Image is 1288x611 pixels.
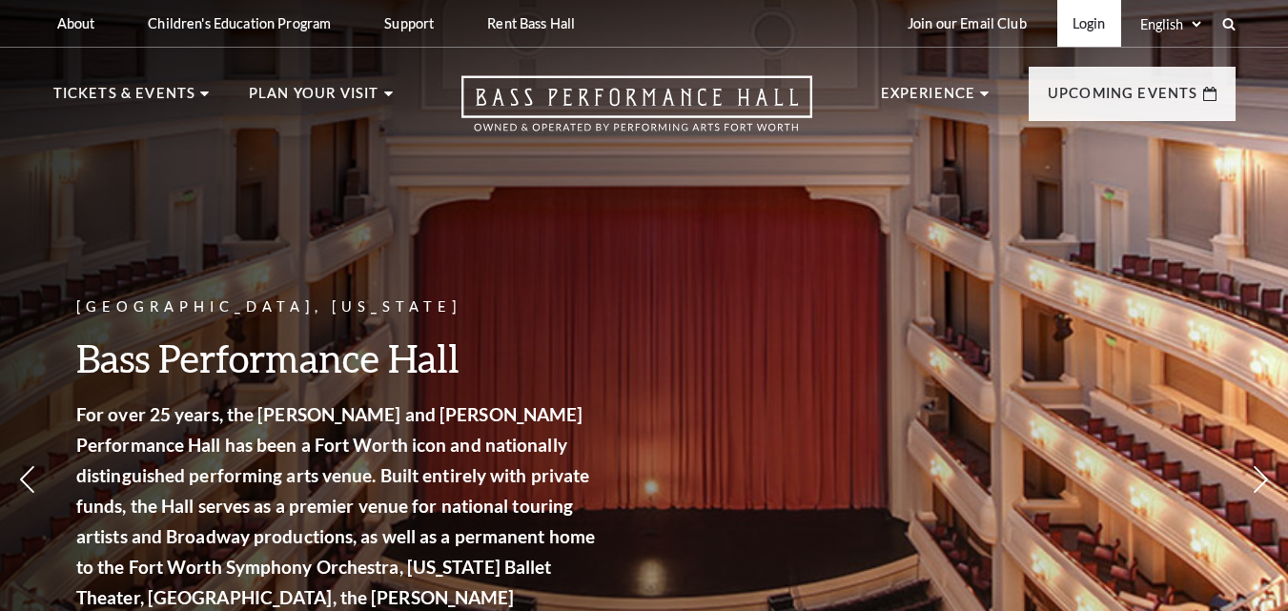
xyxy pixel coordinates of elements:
select: Select: [1136,15,1204,33]
p: Rent Bass Hall [487,15,575,31]
p: About [57,15,95,31]
p: Tickets & Events [53,82,196,116]
p: Plan Your Visit [249,82,379,116]
p: Support [384,15,434,31]
h3: Bass Performance Hall [76,334,601,382]
p: [GEOGRAPHIC_DATA], [US_STATE] [76,295,601,319]
p: Children's Education Program [148,15,331,31]
p: Experience [881,82,976,116]
p: Upcoming Events [1048,82,1198,116]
